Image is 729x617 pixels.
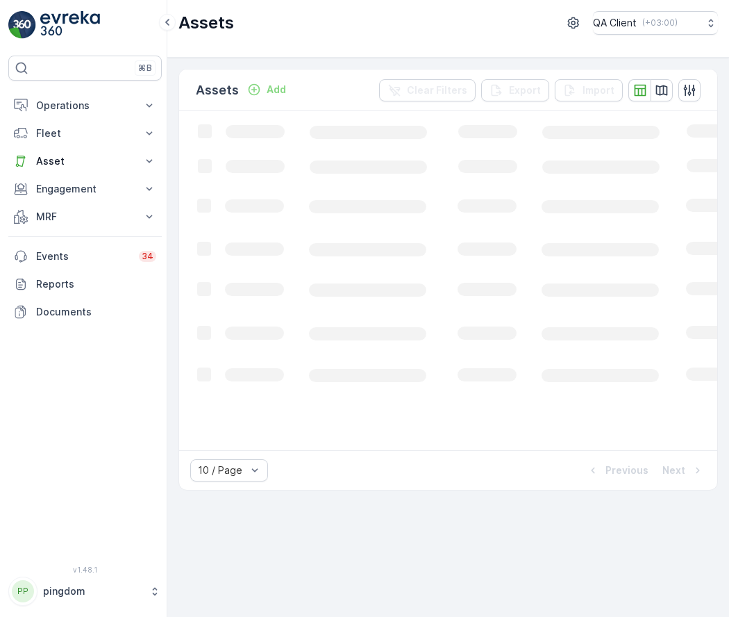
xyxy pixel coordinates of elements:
[242,81,292,98] button: Add
[267,83,286,97] p: Add
[36,182,134,196] p: Engagement
[8,11,36,39] img: logo
[8,147,162,175] button: Asset
[583,83,614,97] p: Import
[40,11,100,39] img: logo_light-DOdMpM7g.png
[36,305,156,319] p: Documents
[12,580,34,602] div: PP
[605,463,648,477] p: Previous
[36,154,134,168] p: Asset
[8,175,162,203] button: Engagement
[36,99,134,113] p: Operations
[36,126,134,140] p: Fleet
[642,17,678,28] p: ( +03:00 )
[509,83,541,97] p: Export
[36,277,156,291] p: Reports
[142,251,153,262] p: 34
[379,79,476,101] button: Clear Filters
[662,463,685,477] p: Next
[593,11,718,35] button: QA Client(+03:00)
[8,577,162,606] button: PPpingdom
[36,249,131,263] p: Events
[8,298,162,326] a: Documents
[8,203,162,231] button: MRF
[8,120,162,147] button: Fleet
[661,462,706,479] button: Next
[407,83,467,97] p: Clear Filters
[196,81,239,100] p: Assets
[8,270,162,298] a: Reports
[43,584,142,598] p: pingdom
[555,79,623,101] button: Import
[178,12,234,34] p: Assets
[8,242,162,270] a: Events34
[8,92,162,120] button: Operations
[585,462,650,479] button: Previous
[36,210,134,224] p: MRF
[8,566,162,574] span: v 1.48.1
[593,16,637,30] p: QA Client
[138,63,152,74] p: ⌘B
[481,79,549,101] button: Export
